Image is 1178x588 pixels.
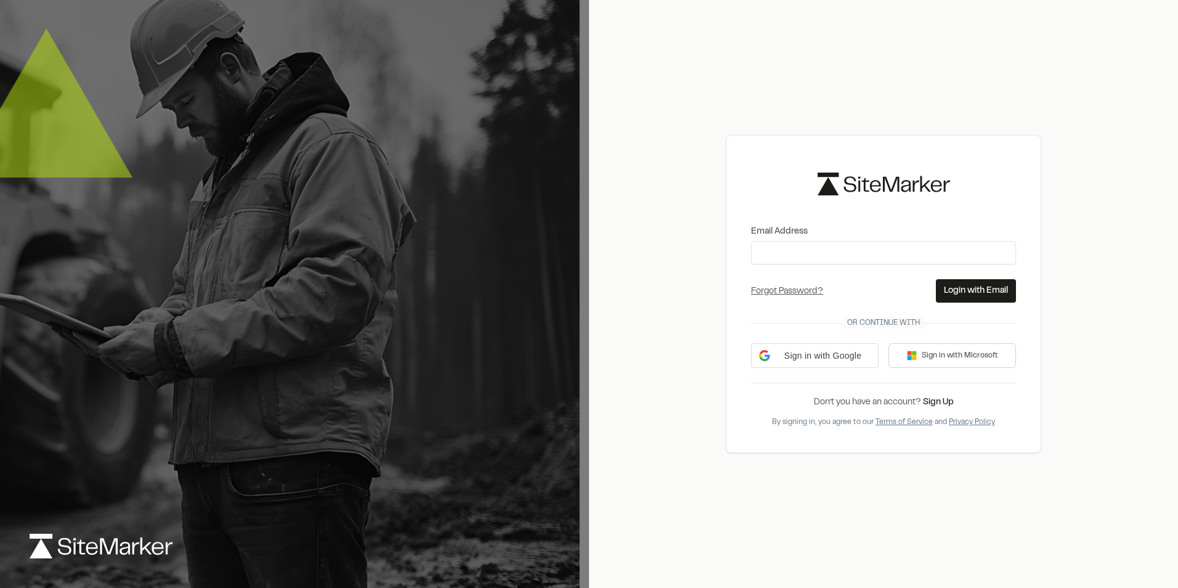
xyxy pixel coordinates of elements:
a: Forgot Password? [751,288,823,295]
img: logo-white-rebrand.svg [30,534,173,558]
img: logo-black-rebrand.svg [818,173,950,195]
label: Email Address [751,225,1016,239]
div: Sign in with Google [751,343,879,368]
div: By signing in, you agree to our and [751,417,1016,428]
button: Terms of Service [875,417,933,428]
button: Sign in with Microsoft [888,343,1016,368]
span: Or continue with [842,317,925,329]
span: Sign in with Google [775,349,871,362]
a: Sign Up [923,399,954,406]
div: Don’t you have an account? [751,396,1016,409]
button: Login with Email [936,279,1016,303]
button: Privacy Policy [949,417,995,428]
